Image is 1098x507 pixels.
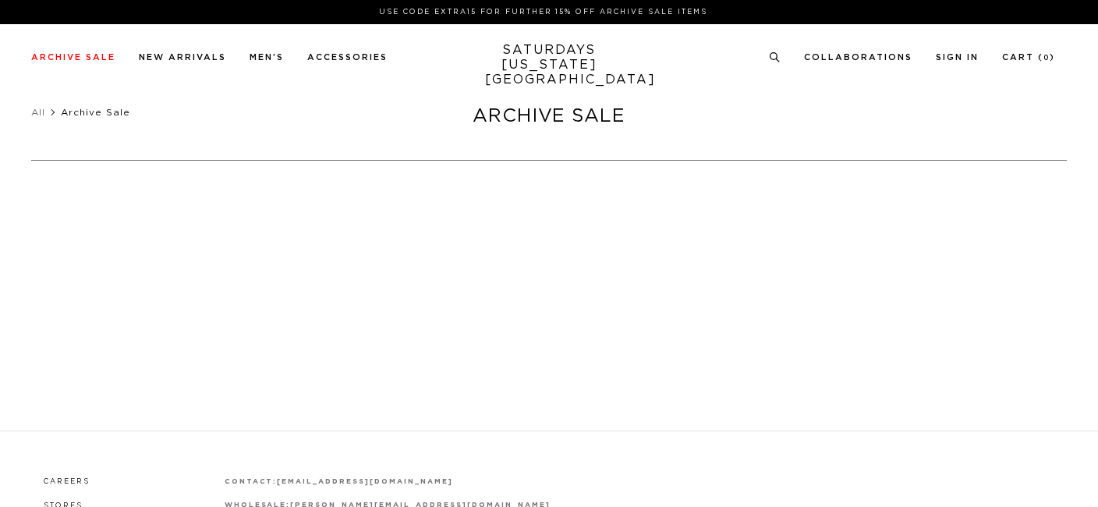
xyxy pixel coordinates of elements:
span: Archive Sale [61,108,130,117]
a: All [31,108,45,117]
strong: contact: [225,478,278,485]
small: 0 [1043,55,1050,62]
a: Sign In [936,53,979,62]
a: [EMAIL_ADDRESS][DOMAIN_NAME] [277,478,452,485]
a: New Arrivals [139,53,226,62]
a: Careers [44,478,90,485]
a: Archive Sale [31,53,115,62]
a: SATURDAYS[US_STATE][GEOGRAPHIC_DATA] [485,43,614,87]
a: Men's [250,53,284,62]
a: Collaborations [804,53,912,62]
a: Cart (0) [1002,53,1055,62]
a: Accessories [307,53,388,62]
p: Use Code EXTRA15 for Further 15% Off Archive Sale Items [37,6,1049,18]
